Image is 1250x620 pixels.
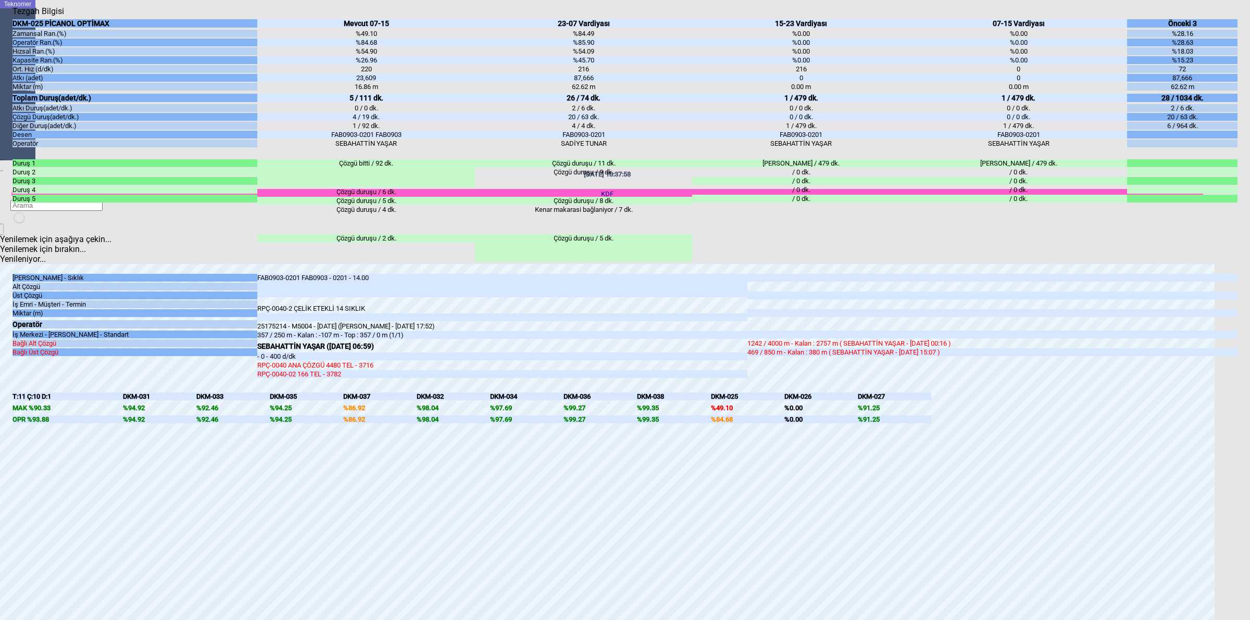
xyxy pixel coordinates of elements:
div: 357 / 250 m - Kalan : -107 m - Top : 357 / 0 m (1/1) [257,331,747,339]
div: İş Emri - Müşteri - Termin [12,300,257,308]
div: Atkı Duruş(adet/dk.) [12,104,257,112]
div: Atkı (adet) [12,74,257,82]
div: 0 / 0 dk. [257,104,474,112]
div: Operatör Ran.(%) [12,39,257,46]
div: Alt Çözgü [12,283,257,290]
div: Kapasite Ran.(%) [12,56,257,64]
div: 220 [257,65,474,73]
div: %94.25 [270,415,343,423]
div: %54.09 [475,47,692,55]
div: %99.35 [637,415,710,423]
div: Çözgü duruşu / 11 dk. [475,159,692,167]
div: 2 / 6 dk. [1127,104,1237,112]
div: %85.90 [475,39,692,46]
div: 1 / 479 dk. [692,94,909,102]
div: 0 / 0 dk. [910,113,1127,121]
div: SEBAHATTİN YAŞAR [257,140,474,147]
div: MAK %90.33 [12,404,123,412]
div: 25175214 - M5004 - [DATE] ([PERSON_NAME] - [DATE] 17:52) [257,322,747,330]
div: DKM-026 [784,393,858,400]
div: FAB0903-0201 FAB0903 [257,131,474,138]
div: %92.46 [196,404,270,412]
div: Çözgü Duruş(adet/dk.) [12,113,257,121]
div: %84.49 [475,30,692,37]
div: 0 / 0 dk. [692,113,909,121]
div: 16.86 m [257,83,474,91]
div: 1 / 479 dk. [692,122,909,130]
div: %86.92 [343,415,417,423]
div: Mevcut 07-15 [257,19,474,28]
div: SEBAHATTİN YAŞAR [692,140,909,147]
div: Desen [12,131,257,138]
div: Duruş 1 [12,159,257,167]
div: Çözgü duruşu / 8 dk. [475,197,692,205]
div: Ort. Hız (d/dk) [12,65,257,73]
div: DKM-038 [637,393,710,400]
div: %0.00 [692,30,909,37]
div: [PERSON_NAME] / 479 dk. [910,159,1127,167]
div: FAB0903-0201 [692,131,909,138]
div: %28.63 [1127,39,1237,46]
div: 07-15 Vardiyası [910,19,1127,28]
div: 216 [692,65,909,73]
div: %0.00 [784,415,858,423]
div: %0.00 [910,30,1127,37]
div: %86.92 [343,404,417,412]
div: %84.68 [711,415,784,423]
div: %91.25 [858,404,931,412]
div: FAB0903-0201 [475,131,692,138]
div: Duruş 3 [12,177,257,185]
div: %97.69 [490,404,564,412]
div: DKM-025 [711,393,784,400]
div: 4 / 4 dk. [475,122,692,130]
div: %49.10 [257,30,474,37]
div: İş Merkezi - [PERSON_NAME] - Standart [12,331,257,338]
div: / 0 dk. [692,186,909,194]
div: 0.00 m [910,83,1127,91]
div: Miktar (m) [12,309,257,317]
div: Diğer Duruş(adet/dk.) [12,122,257,130]
div: 15-23 Vardiyası [692,19,909,28]
div: 20 / 63 dk. [475,113,692,121]
div: 87,666 [1127,74,1237,82]
div: T:11 Ç:10 D:1 [12,393,123,400]
div: %84.68 [257,39,474,46]
div: Çözgü bitti / 92 dk. [257,159,474,187]
div: Duruş 2 [12,168,257,176]
div: 5 / 111 dk. [257,94,474,102]
div: %98.04 [417,415,490,423]
div: %94.92 [123,404,196,412]
div: Çözgü duruşu / 5 dk. [257,197,474,205]
div: 72 [1127,65,1237,73]
div: 469 / 850 m - Kalan : 380 m ( SEBAHATTİN YAŞAR - [DATE] 15:07 ) [747,348,1237,356]
div: RPÇ-0040-02 166 TEL - 3782 [257,370,747,378]
div: %94.25 [270,404,343,412]
div: Önceki 3 [1127,19,1237,28]
div: FAB0903-0201 [910,131,1127,138]
div: SEBAHATTİN YAŞAR ([DATE] 06:59) [257,342,747,350]
div: Kenar makarasi bağlaniyor / 7 dk. [475,206,692,233]
div: SADİYE TUNAR [475,140,692,147]
div: Duruş 4 [12,186,257,194]
div: %99.27 [564,404,637,412]
div: OPR %93.88 [12,415,123,423]
div: RPÇ-0040-2 ÇELİK ETEKLİ 14 SIKLIK [257,305,747,312]
div: %91.25 [858,415,931,423]
div: 0 / 0 dk. [692,104,909,112]
div: Tezgah Bilgisi [12,6,68,16]
div: / 0 dk. [910,195,1127,203]
div: - 0 - 400 d/dk [257,352,747,360]
div: 1242 / 4000 m - Kalan : 2757 m ( SEBAHATTİN YAŞAR - [DATE] 00:16 ) [747,339,1237,347]
div: %0.00 [692,47,909,55]
div: [PERSON_NAME] / 479 dk. [692,159,909,167]
div: 216 [475,65,692,73]
div: 20 / 63 dk. [1127,113,1237,121]
div: %99.35 [637,404,710,412]
div: [PERSON_NAME] - Sıklık [12,274,257,282]
div: 23,609 [257,74,474,82]
div: %99.27 [564,415,637,423]
div: %45.70 [475,56,692,64]
div: 1 / 479 dk. [910,94,1127,102]
div: FAB0903-0201 FAB0903 - 0201 - 14.00 [257,274,747,297]
div: %54.90 [257,47,474,55]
